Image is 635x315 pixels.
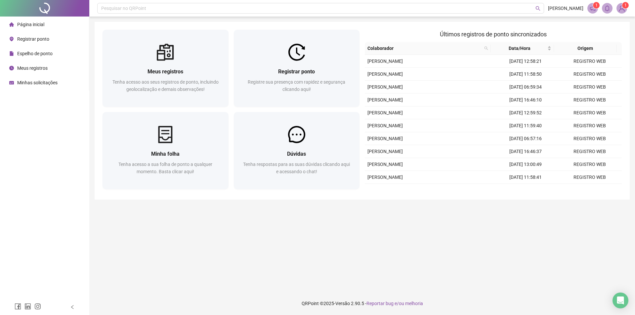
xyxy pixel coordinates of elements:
sup: Atualize o seu contato no menu Meus Dados [622,2,629,9]
span: [PERSON_NAME] [367,149,403,154]
span: notification [590,5,596,11]
span: Colaborador [367,45,482,52]
span: home [9,22,14,27]
td: [DATE] 06:59:34 [493,81,558,94]
a: Meus registrosTenha acesso aos seus registros de ponto, incluindo geolocalização e demais observa... [103,30,229,107]
span: left [70,305,75,309]
img: 62054 [617,3,627,13]
span: Registre sua presença com rapidez e segurança clicando aqui! [248,79,345,92]
sup: 1 [593,2,600,9]
span: Tenha acesso a sua folha de ponto a qualquer momento. Basta clicar aqui! [118,162,212,174]
span: [PERSON_NAME] [367,175,403,180]
span: [PERSON_NAME] [548,5,583,12]
span: [PERSON_NAME] [367,110,403,115]
td: [DATE] 13:00:49 [493,158,558,171]
td: REGISTRO WEB [558,171,622,184]
td: [DATE] 06:59:48 [493,184,558,197]
span: Meus registros [148,68,183,75]
td: [DATE] 12:59:52 [493,106,558,119]
span: [PERSON_NAME] [367,97,403,102]
td: REGISTRO WEB [558,94,622,106]
div: Open Intercom Messenger [613,293,628,308]
span: Minhas solicitações [17,80,58,85]
span: [PERSON_NAME] [367,84,403,90]
span: Versão [335,301,350,306]
td: REGISTRO WEB [558,184,622,197]
span: Dúvidas [287,151,306,157]
span: 1 [595,3,598,8]
span: [PERSON_NAME] [367,162,403,167]
span: Tenha respostas para as suas dúvidas clicando aqui e acessando o chat! [243,162,350,174]
span: search [483,43,489,53]
td: REGISTRO WEB [558,145,622,158]
span: bell [604,5,610,11]
td: REGISTRO WEB [558,158,622,171]
td: REGISTRO WEB [558,119,622,132]
td: [DATE] 16:46:10 [493,94,558,106]
td: [DATE] 11:58:50 [493,68,558,81]
span: Meus registros [17,65,48,71]
span: Minha folha [151,151,180,157]
td: [DATE] 11:59:40 [493,119,558,132]
td: [DATE] 11:58:41 [493,171,558,184]
span: [PERSON_NAME] [367,71,403,77]
span: schedule [9,80,14,85]
span: clock-circle [9,66,14,70]
span: environment [9,37,14,41]
span: linkedin [24,303,31,310]
a: DúvidasTenha respostas para as suas dúvidas clicando aqui e acessando o chat! [234,112,360,189]
td: REGISTRO WEB [558,81,622,94]
span: Registrar ponto [17,36,49,42]
th: Origem [554,42,617,55]
td: [DATE] 12:58:21 [493,55,558,68]
td: REGISTRO WEB [558,68,622,81]
td: REGISTRO WEB [558,55,622,68]
th: Data/Hora [491,42,554,55]
span: search [484,46,488,50]
span: search [535,6,540,11]
span: file [9,51,14,56]
span: Espelho de ponto [17,51,53,56]
span: facebook [15,303,21,310]
span: Tenha acesso aos seus registros de ponto, incluindo geolocalização e demais observações! [112,79,219,92]
span: 1 [624,3,627,8]
td: REGISTRO WEB [558,132,622,145]
span: Últimos registros de ponto sincronizados [440,31,547,38]
span: [PERSON_NAME] [367,123,403,128]
span: [PERSON_NAME] [367,59,403,64]
span: Data/Hora [493,45,546,52]
span: instagram [34,303,41,310]
a: Minha folhaTenha acesso a sua folha de ponto a qualquer momento. Basta clicar aqui! [103,112,229,189]
span: Reportar bug e/ou melhoria [366,301,423,306]
a: Registrar pontoRegistre sua presença com rapidez e segurança clicando aqui! [234,30,360,107]
td: [DATE] 16:46:37 [493,145,558,158]
span: [PERSON_NAME] [367,136,403,141]
span: Página inicial [17,22,44,27]
span: Registrar ponto [278,68,315,75]
td: [DATE] 06:57:16 [493,132,558,145]
footer: QRPoint © 2025 - 2.90.5 - [89,292,635,315]
td: REGISTRO WEB [558,106,622,119]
